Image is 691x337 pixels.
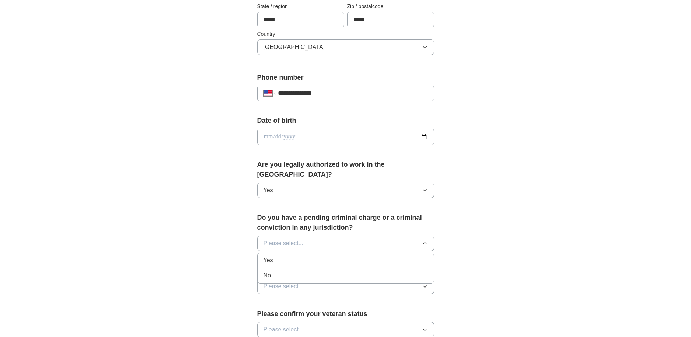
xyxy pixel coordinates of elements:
label: State / region [257,3,344,10]
label: Country [257,30,434,38]
label: Please confirm your veteran status [257,309,434,319]
label: Do you have a pending criminal charge or a criminal conviction in any jurisdiction? [257,213,434,233]
button: Please select... [257,279,434,294]
span: Please select... [264,282,304,291]
button: Please select... [257,236,434,251]
label: Zip / postalcode [347,3,434,10]
span: [GEOGRAPHIC_DATA] [264,43,325,52]
label: Are you legally authorized to work in the [GEOGRAPHIC_DATA]? [257,160,434,180]
span: Please select... [264,325,304,334]
span: Yes [264,256,273,265]
button: [GEOGRAPHIC_DATA] [257,39,434,55]
span: No [264,271,271,280]
button: Yes [257,183,434,198]
span: Yes [264,186,273,195]
label: Date of birth [257,116,434,126]
span: Please select... [264,239,304,248]
label: Phone number [257,73,434,83]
